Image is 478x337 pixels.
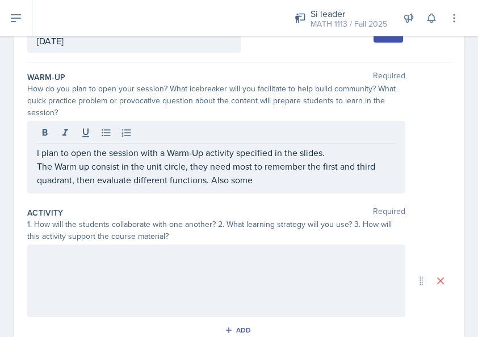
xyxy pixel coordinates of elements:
p: The Warm up consist in the unit circle, they need most to remember the first and third quadrant, ... [37,159,396,187]
div: Add [227,326,251,335]
span: Required [373,207,405,218]
p: I plan to open the session with a Warm-Up activity specified in the slides. [37,146,396,159]
div: 1. How will the students collaborate with one another? 2. What learning strategy will you use? 3.... [27,218,405,242]
div: Si leader [311,7,387,20]
div: MATH 1113 / Fall 2025 [311,18,387,30]
label: Activity [27,207,64,218]
label: Warm-Up [27,71,65,83]
div: How do you plan to open your session? What icebreaker will you facilitate to help build community... [27,83,405,119]
span: Required [373,71,405,83]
